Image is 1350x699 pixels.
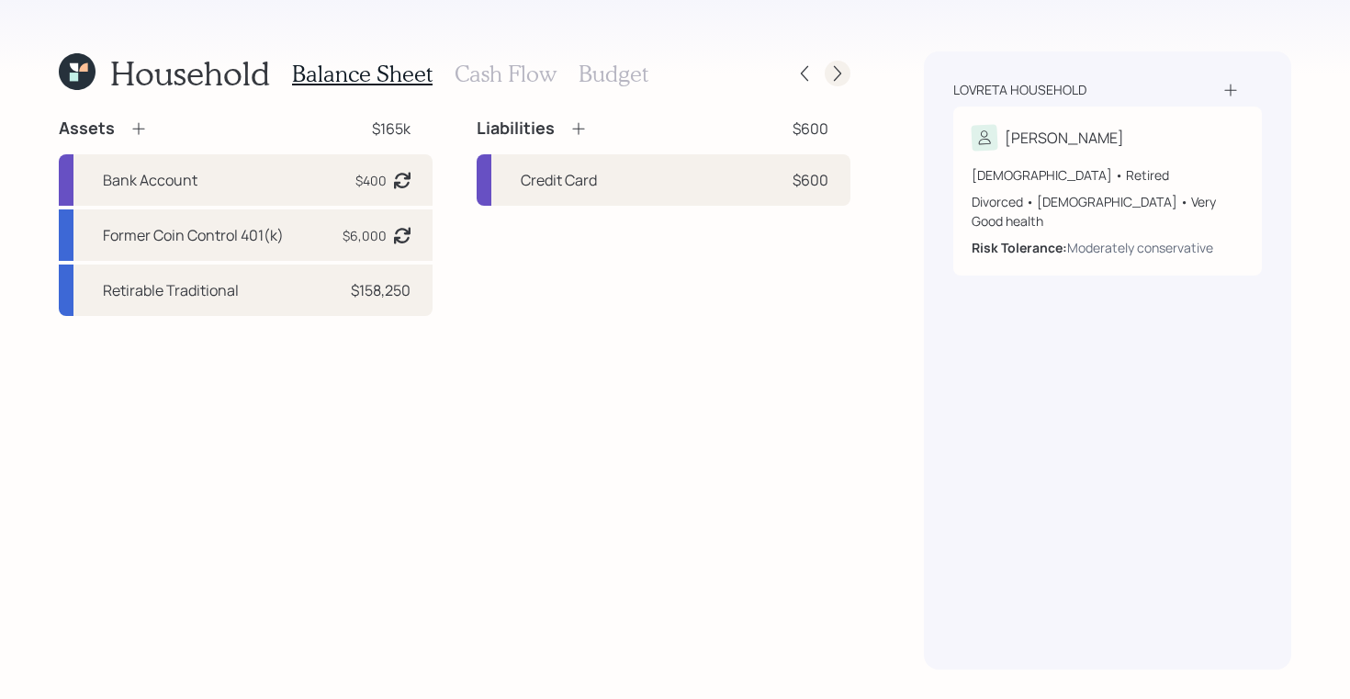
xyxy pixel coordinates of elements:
div: Moderately conservative [1067,238,1213,257]
div: Bank Account [103,169,197,191]
div: Former Coin Control 401(k) [103,224,284,246]
div: $400 [355,171,387,190]
h3: Cash Flow [455,61,557,87]
div: $165k [372,118,411,140]
h4: Assets [59,118,115,139]
div: Divorced • [DEMOGRAPHIC_DATA] • Very Good health [972,192,1243,231]
div: Credit Card [521,169,597,191]
h4: Liabilities [477,118,555,139]
div: $600 [793,169,828,191]
div: Lovreta household [953,81,1086,99]
div: [PERSON_NAME] [1005,127,1124,149]
div: $600 [793,118,828,140]
h3: Balance Sheet [292,61,433,87]
div: [DEMOGRAPHIC_DATA] • Retired [972,165,1243,185]
div: $6,000 [343,226,387,245]
div: Retirable Traditional [103,279,239,301]
b: Risk Tolerance: [972,239,1067,256]
h3: Budget [579,61,648,87]
h1: Household [110,53,270,93]
div: $158,250 [351,279,411,301]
